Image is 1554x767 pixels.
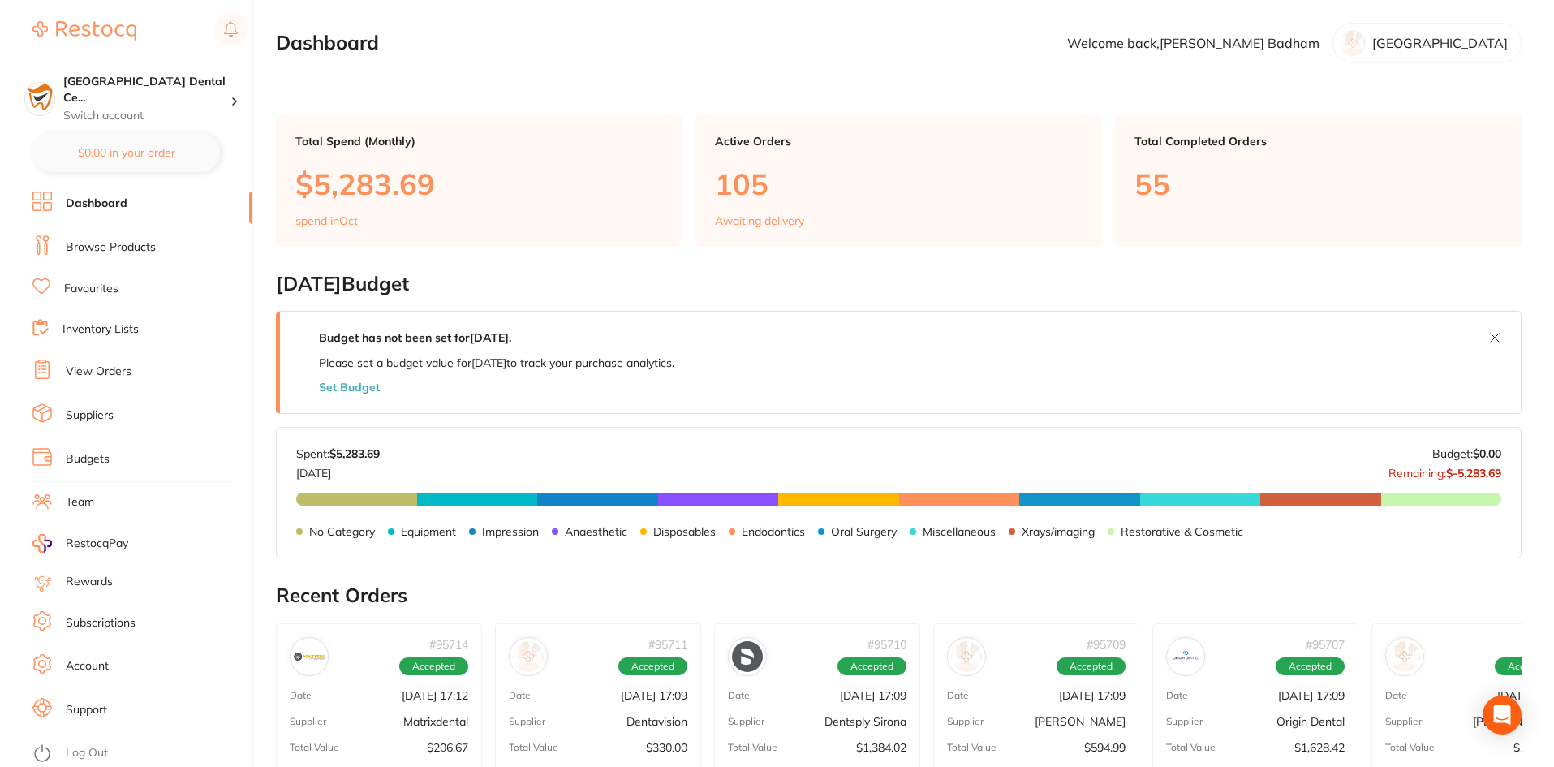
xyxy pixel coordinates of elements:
[1166,742,1216,753] p: Total Value
[66,536,128,552] span: RestocqPay
[319,330,511,345] strong: Budget has not been set for [DATE] .
[32,741,248,767] button: Log Out
[1388,460,1501,480] p: Remaining:
[923,525,996,538] p: Miscellaneous
[509,742,558,753] p: Total Value
[831,525,897,538] p: Oral Surgery
[824,715,906,728] p: Dentsply Sirona
[1035,715,1126,728] p: [PERSON_NAME]
[401,525,456,538] p: Equipment
[1022,525,1095,538] p: Xrays/imaging
[319,356,674,369] p: Please set a budget value for [DATE] to track your purchase analytics.
[276,115,682,247] a: Total Spend (Monthly)$5,283.69spend inOct
[276,32,379,54] h2: Dashboard
[1385,690,1407,701] p: Date
[513,641,544,672] img: Dentavision
[1276,657,1345,675] span: Accepted
[947,716,984,727] p: Supplier
[565,525,627,538] p: Anaesthetic
[732,641,763,672] img: Dentsply Sirona
[728,690,750,701] p: Date
[63,74,230,106] h4: Horsham Plaza Dental Centre
[715,135,1083,148] p: Active Orders
[62,321,139,338] a: Inventory Lists
[618,657,687,675] span: Accepted
[402,689,468,702] p: [DATE] 17:12
[947,690,969,701] p: Date
[1087,638,1126,651] p: # 95709
[290,690,312,701] p: Date
[1166,690,1188,701] p: Date
[427,741,468,754] p: $206.67
[1385,742,1435,753] p: Total Value
[1278,689,1345,702] p: [DATE] 17:09
[32,12,136,50] a: Restocq Logo
[856,741,906,754] p: $1,384.02
[1446,466,1501,480] strong: $-5,283.69
[509,716,545,727] p: Supplier
[63,108,230,124] p: Switch account
[1276,715,1345,728] p: Origin Dental
[66,451,110,468] a: Budgets
[1473,446,1501,461] strong: $0.00
[290,742,339,753] p: Total Value
[25,83,54,112] img: Horsham Plaza Dental Centre
[403,715,468,728] p: Matrixdental
[1121,525,1243,538] p: Restorative & Cosmetic
[66,494,94,511] a: Team
[66,745,108,761] a: Log Out
[295,135,663,148] p: Total Spend (Monthly)
[295,167,663,200] p: $5,283.69
[66,615,136,631] a: Subscriptions
[1294,741,1345,754] p: $1,628.42
[1057,657,1126,675] span: Accepted
[867,638,906,651] p: # 95710
[482,525,539,538] p: Impression
[329,446,380,461] strong: $5,283.69
[64,281,118,297] a: Favourites
[1059,689,1126,702] p: [DATE] 17:09
[399,657,468,675] span: Accepted
[648,638,687,651] p: # 95711
[296,447,380,460] p: Spent:
[1115,115,1522,247] a: Total Completed Orders55
[32,21,136,41] img: Restocq Logo
[1306,638,1345,651] p: # 95707
[276,273,1522,295] h2: [DATE] Budget
[1170,641,1201,672] img: Origin Dental
[319,381,380,394] button: Set Budget
[1166,716,1203,727] p: Supplier
[66,239,156,256] a: Browse Products
[66,658,109,674] a: Account
[1372,36,1508,50] p: [GEOGRAPHIC_DATA]
[1134,167,1502,200] p: 55
[1084,741,1126,754] p: $594.99
[1389,641,1420,672] img: Henry Schein Halas
[290,716,326,727] p: Supplier
[32,534,52,553] img: RestocqPay
[1432,447,1501,460] p: Budget:
[295,214,358,227] p: spend in Oct
[1483,696,1522,735] div: Open Intercom Messenger
[742,525,805,538] p: Endodontics
[1134,135,1502,148] p: Total Completed Orders
[715,167,1083,200] p: 105
[626,715,687,728] p: Dentavision
[728,742,777,753] p: Total Value
[66,702,107,718] a: Support
[947,742,997,753] p: Total Value
[294,641,325,672] img: Matrixdental
[66,196,127,212] a: Dashboard
[715,214,804,227] p: Awaiting delivery
[276,584,1522,607] h2: Recent Orders
[1385,716,1422,727] p: Supplier
[32,534,128,553] a: RestocqPay
[32,133,220,172] button: $0.00 in your order
[621,689,687,702] p: [DATE] 17:09
[837,657,906,675] span: Accepted
[695,115,1102,247] a: Active Orders105Awaiting delivery
[296,460,380,480] p: [DATE]
[509,690,531,701] p: Date
[309,525,375,538] p: No Category
[429,638,468,651] p: # 95714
